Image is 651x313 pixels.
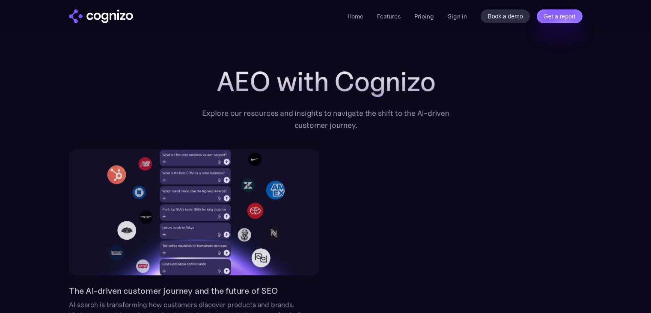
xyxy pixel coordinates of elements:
a: Features [377,12,401,20]
a: home [69,9,133,23]
img: cognizo logo [69,9,133,23]
h2: The AI-driven customer journey and the future of SEO [69,284,278,298]
h2: AEO with Cognizo [144,66,507,97]
a: Sign in [448,11,467,21]
a: Get a report [537,9,583,23]
a: Pricing [414,12,434,20]
a: Book a demo [481,9,530,23]
div: Explore our resources and insights to navigate the shift to the AI-driven customer journey. [192,107,458,131]
a: Home [348,12,363,20]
